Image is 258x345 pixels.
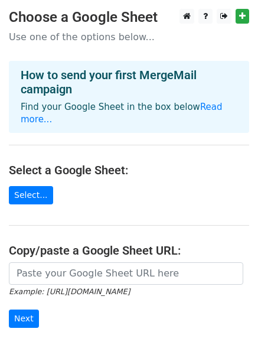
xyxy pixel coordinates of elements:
[9,9,249,26] h3: Choose a Google Sheet
[21,68,237,96] h4: How to send your first MergeMail campaign
[9,243,249,258] h4: Copy/paste a Google Sheet URL:
[21,101,237,126] p: Find your Google Sheet in the box below
[9,310,39,328] input: Next
[9,262,243,285] input: Paste your Google Sheet URL here
[9,31,249,43] p: Use one of the options below...
[21,102,223,125] a: Read more...
[9,186,53,204] a: Select...
[9,163,249,177] h4: Select a Google Sheet:
[9,287,130,296] small: Example: [URL][DOMAIN_NAME]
